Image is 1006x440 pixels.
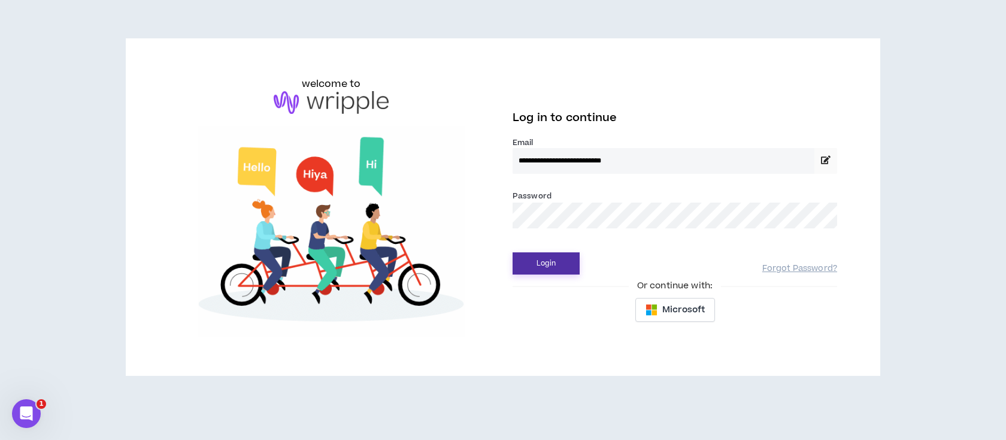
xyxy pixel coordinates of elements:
span: Microsoft [662,303,705,317]
label: Email [513,137,837,148]
img: logo-brand.png [274,91,389,114]
button: Login [513,252,580,275]
span: Log in to continue [513,110,617,125]
label: Password [513,191,552,201]
img: Welcome to Wripple [169,126,493,337]
a: Forgot Password? [762,263,837,275]
span: 1 [37,399,46,409]
iframe: Intercom live chat [12,399,41,428]
span: Or continue with: [629,279,721,293]
h6: welcome to [302,77,361,91]
button: Microsoft [635,298,715,322]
